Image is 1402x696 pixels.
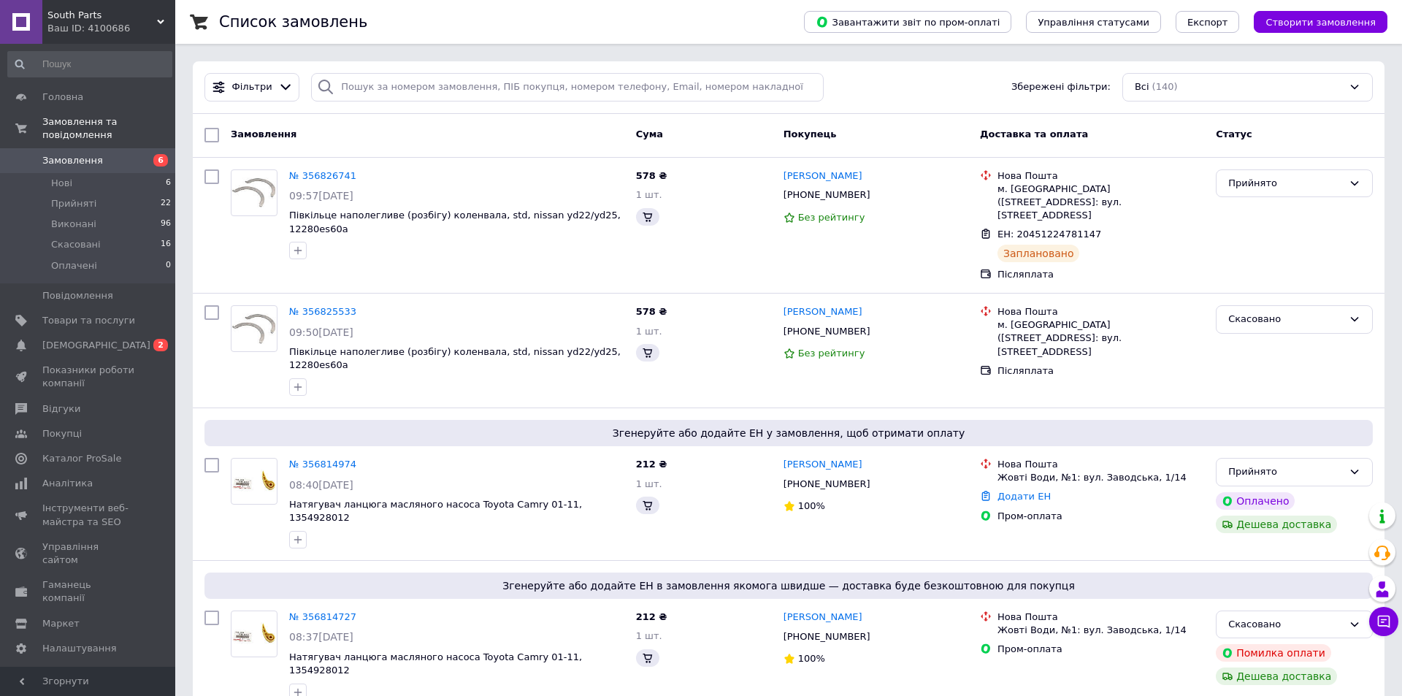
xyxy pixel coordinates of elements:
[289,210,621,234] a: Півкільце наполегливе (розбігу) коленвала, std, nissan yd22/yd25, 12280es60a
[231,466,277,497] img: Фото товару
[1187,17,1228,28] span: Експорт
[161,218,171,231] span: 96
[997,229,1101,240] span: ЕН: 20451224781147
[781,186,873,204] div: [PHONE_NUMBER]
[231,619,277,649] img: Фото товару
[231,305,277,352] a: Фото товару
[219,13,367,31] h1: Список замовлень
[1152,81,1178,92] span: (140)
[51,177,72,190] span: Нові
[997,245,1080,262] div: Заплановано
[816,15,1000,28] span: Завантажити звіт по пром-оплаті
[42,540,135,567] span: Управління сайтом
[997,643,1204,656] div: Пром-оплата
[636,129,663,139] span: Cума
[51,238,101,251] span: Скасовані
[804,11,1011,33] button: Завантажити звіт по пром-оплаті
[7,51,172,77] input: Пошук
[997,305,1204,318] div: Нова Пошта
[210,426,1367,440] span: Згенеруйте або додайте ЕН у замовлення, щоб отримати оплату
[997,624,1204,637] div: Жовті Води, №1: вул. Заводська, 1/14
[636,630,662,641] span: 1 шт.
[1228,312,1343,327] div: Скасовано
[784,305,862,319] a: [PERSON_NAME]
[636,459,667,470] span: 212 ₴
[232,80,272,94] span: Фільтри
[51,259,97,272] span: Оплачені
[1216,492,1295,510] div: Оплачено
[997,510,1204,523] div: Пром-оплата
[289,479,353,491] span: 08:40[DATE]
[1254,11,1387,33] button: Створити замовлення
[42,289,113,302] span: Повідомлення
[161,197,171,210] span: 22
[51,218,96,231] span: Виконані
[980,129,1088,139] span: Доставка та оплата
[781,322,873,341] div: [PHONE_NUMBER]
[997,183,1204,223] div: м. [GEOGRAPHIC_DATA] ([STREET_ADDRESS]: вул. [STREET_ADDRESS]
[784,458,862,472] a: [PERSON_NAME]
[161,238,171,251] span: 16
[51,197,96,210] span: Прийняті
[42,477,93,490] span: Аналітика
[1265,17,1376,28] span: Створити замовлення
[153,154,168,167] span: 6
[1228,176,1343,191] div: Прийнято
[289,611,356,622] a: № 356814727
[42,154,103,167] span: Замовлення
[1011,80,1111,94] span: Збережені фільтри:
[1216,668,1337,685] div: Дешева доставка
[997,471,1204,484] div: Жовті Води, №1: вул. Заводська, 1/14
[1135,80,1149,94] span: Всі
[1369,607,1398,636] button: Чат з покупцем
[798,653,825,664] span: 100%
[636,170,667,181] span: 578 ₴
[798,348,865,359] span: Без рейтингу
[42,91,83,104] span: Головна
[1239,16,1387,27] a: Створити замовлення
[1216,129,1252,139] span: Статус
[231,129,296,139] span: Замовлення
[231,177,277,208] img: Фото товару
[231,313,277,344] img: Фото товару
[997,364,1204,378] div: Післяплата
[1216,516,1337,533] div: Дешева доставка
[153,339,168,351] span: 2
[289,306,356,317] a: № 356825533
[289,651,582,676] a: Натягувач ланцюга масляного насоса Toyota Camry 01-11, 1354928012
[231,458,277,505] a: Фото товару
[231,611,277,657] a: Фото товару
[781,627,873,646] div: [PHONE_NUMBER]
[781,475,873,494] div: [PHONE_NUMBER]
[1038,17,1149,28] span: Управління статусами
[997,611,1204,624] div: Нова Пошта
[231,169,277,216] a: Фото товару
[166,177,171,190] span: 6
[42,364,135,390] span: Показники роботи компанії
[798,212,865,223] span: Без рейтингу
[289,346,621,371] span: Півкільце наполегливе (розбігу) коленвала, std, nissan yd22/yd25, 12280es60a
[289,631,353,643] span: 08:37[DATE]
[166,259,171,272] span: 0
[997,268,1204,281] div: Післяплата
[289,459,356,470] a: № 356814974
[997,458,1204,471] div: Нова Пошта
[636,306,667,317] span: 578 ₴
[47,9,157,22] span: South Parts
[47,22,175,35] div: Ваш ID: 4100686
[289,190,353,202] span: 09:57[DATE]
[289,170,356,181] a: № 356826741
[798,500,825,511] span: 100%
[997,491,1051,502] a: Додати ЕН
[42,427,82,440] span: Покупці
[997,169,1204,183] div: Нова Пошта
[636,611,667,622] span: 212 ₴
[997,318,1204,359] div: м. [GEOGRAPHIC_DATA] ([STREET_ADDRESS]: вул. [STREET_ADDRESS]
[636,189,662,200] span: 1 шт.
[1176,11,1240,33] button: Експорт
[42,402,80,416] span: Відгуки
[311,73,824,102] input: Пошук за номером замовлення, ПІБ покупця, номером телефону, Email, номером накладної
[289,499,582,524] a: Натягувач ланцюга масляного насоса Toyota Camry 01-11, 1354928012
